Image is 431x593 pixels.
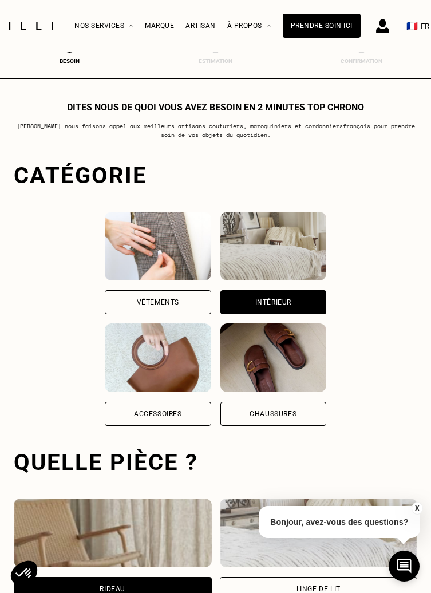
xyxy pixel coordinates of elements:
a: Artisan [185,22,216,30]
img: Tilli retouche votre Linge de lit [220,499,418,567]
a: Prendre soin ici [283,14,361,38]
div: Intérieur [255,299,291,306]
p: Bonjour, avez-vous des questions? [259,506,420,538]
div: Estimation [193,58,239,64]
div: Catégorie [14,162,417,189]
div: Confirmation [339,58,385,64]
a: Marque [145,22,174,30]
button: X [411,502,422,515]
div: Rideau [100,586,125,592]
div: Vêtements [137,299,179,306]
img: Vêtements [105,212,211,280]
img: Intérieur [220,212,326,280]
img: icône connexion [376,19,389,33]
img: Accessoires [105,323,211,392]
div: Nos services [74,1,133,52]
p: [PERSON_NAME] nous faisons appel aux meilleurs artisans couturiers , maroquiniers et cordonniers ... [14,122,417,139]
img: Menu déroulant [129,25,133,27]
div: Linge de lit [296,586,341,592]
span: 🇫🇷 [406,21,418,31]
img: Tilli retouche votre Rideau [14,499,212,567]
img: Chaussures [220,323,326,392]
img: Menu déroulant à propos [267,25,271,27]
div: Besoin [46,58,92,64]
h1: Dites nous de quoi vous avez besoin en 2 minutes top chrono [67,102,364,113]
div: Accessoires [134,410,182,417]
div: À propos [227,1,271,52]
div: Chaussures [250,410,296,417]
div: Quelle pièce ? [14,449,417,476]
